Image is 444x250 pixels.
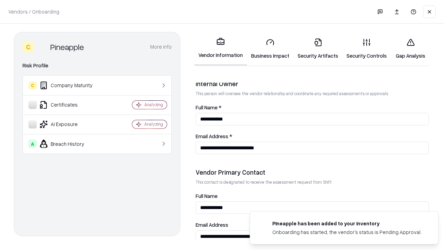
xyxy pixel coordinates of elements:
div: Vendor Primary Contact [196,168,429,176]
div: A [28,140,37,148]
p: This contact is designated to receive the assessment request from Shift [196,179,429,185]
div: Pineapple has been added to your inventory [272,220,421,227]
div: C [23,41,34,52]
div: Pineapple [50,41,84,52]
a: Vendor Information [194,32,247,66]
label: Full Name * [196,105,429,110]
div: Analyzing [144,102,163,108]
img: Pineapple [36,41,48,52]
button: More info [150,41,172,53]
div: Company Maturity [28,81,111,90]
label: Full Name [196,193,429,199]
a: Security Controls [342,33,391,65]
img: pineappleenergy.com [258,220,267,228]
p: Vendors / Onboarding [8,8,59,15]
label: Email Address * [196,134,429,139]
a: Gap Analysis [391,33,430,65]
div: Internal Owner [196,80,429,88]
a: Security Artifacts [293,33,342,65]
div: C [28,81,37,90]
div: Analyzing [144,121,163,127]
label: Email Address [196,222,429,227]
div: Onboarding has started, the vendor's status is Pending Approval. [272,228,421,236]
div: AI Exposure [28,120,111,128]
div: Breach History [28,140,111,148]
a: Business Impact [247,33,293,65]
div: Risk Profile [23,61,172,70]
p: This person will oversee the vendor relationship and coordinate any required assessments or appro... [196,91,429,97]
div: Certificates [28,101,111,109]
